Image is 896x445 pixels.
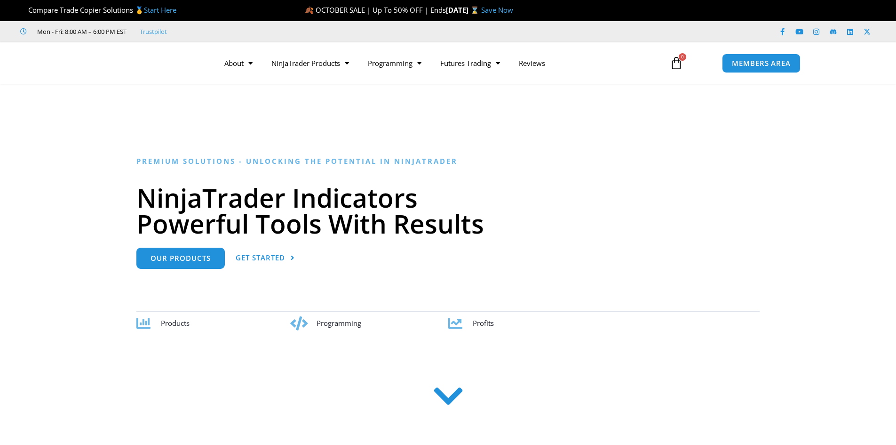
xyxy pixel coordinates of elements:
span: 0 [679,53,686,61]
a: About [215,52,262,74]
span: Programming [317,318,361,328]
span: Get Started [236,254,285,261]
img: 🏆 [21,7,28,14]
a: NinjaTrader Products [262,52,358,74]
span: Products [161,318,190,328]
img: LogoAI | Affordable Indicators – NinjaTrader [95,46,197,80]
a: Our Products [136,248,225,269]
span: Profits [473,318,494,328]
span: Mon - Fri: 8:00 AM – 6:00 PM EST [35,26,127,37]
a: MEMBERS AREA [722,54,801,73]
a: Reviews [509,52,555,74]
a: Start Here [144,5,176,15]
a: Get Started [236,248,295,269]
span: Our Products [151,255,211,262]
span: Compare Trade Copier Solutions 🥇 [20,5,176,15]
span: 🍂 OCTOBER SALE | Up To 50% OFF | Ends [305,5,446,15]
a: Save Now [481,5,513,15]
strong: [DATE] ⌛ [446,5,481,15]
span: MEMBERS AREA [732,60,791,67]
h6: Premium Solutions - Unlocking the Potential in NinjaTrader [136,157,760,166]
h1: NinjaTrader Indicators Powerful Tools With Results [136,185,760,236]
a: 0 [656,49,697,77]
nav: Menu [215,52,659,74]
a: Trustpilot [140,26,167,37]
a: Programming [358,52,431,74]
a: Futures Trading [431,52,509,74]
